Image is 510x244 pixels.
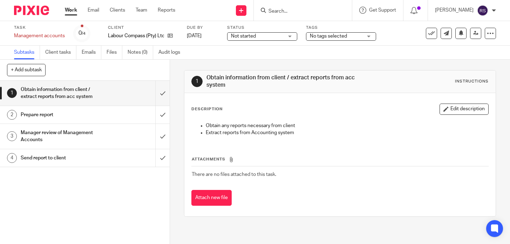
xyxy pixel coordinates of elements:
[108,25,178,31] label: Client
[206,122,488,129] p: Obtain any reports necessary from client
[14,6,49,15] img: Pixie
[231,34,256,39] span: Not started
[206,74,355,89] h1: Obtain information from client / extract reports from acc system
[191,76,203,87] div: 1
[21,84,106,102] h1: Obtain information from client / extract reports from acc system
[187,25,218,31] label: Due by
[268,8,331,15] input: Search
[21,110,106,120] h1: Prepare report
[107,46,122,59] a: Files
[440,104,489,115] button: Edit description
[21,127,106,145] h1: Manager review of Management Accounts
[306,25,376,31] label: Tags
[206,129,488,136] p: Extract reports from Accounting system
[158,46,185,59] a: Audit logs
[136,7,147,14] a: Team
[477,5,488,16] img: svg%3E
[158,7,175,14] a: Reports
[192,157,225,161] span: Attachments
[7,110,17,120] div: 2
[191,190,232,206] button: Attach new file
[187,33,202,38] span: [DATE]
[14,25,65,31] label: Task
[88,7,99,14] a: Email
[14,46,40,59] a: Subtasks
[191,106,223,112] p: Description
[7,153,17,163] div: 4
[79,29,86,37] div: 0
[82,46,101,59] a: Emails
[369,8,396,13] span: Get Support
[7,131,17,141] div: 3
[310,34,347,39] span: No tags selected
[108,32,164,39] p: Labour Compass (Pty) Ltd
[128,46,153,59] a: Notes (0)
[45,46,76,59] a: Client tasks
[110,7,125,14] a: Clients
[455,79,489,84] div: Instructions
[7,88,17,98] div: 1
[227,25,297,31] label: Status
[82,32,86,35] small: /4
[21,153,106,163] h1: Send report to client
[435,7,474,14] p: [PERSON_NAME]
[192,172,276,177] span: There are no files attached to this task.
[65,7,77,14] a: Work
[7,64,46,76] button: + Add subtask
[14,32,65,39] div: Management accounts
